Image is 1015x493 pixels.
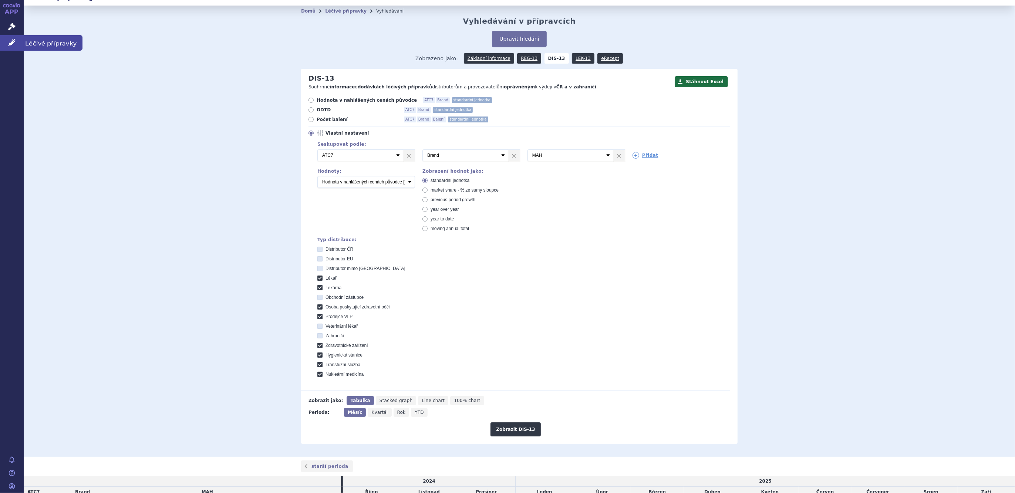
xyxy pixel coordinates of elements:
[454,398,480,403] span: 100% chart
[404,117,416,122] span: ATC7
[310,149,730,161] div: 3
[326,352,362,358] span: Hygienická stanice
[326,343,368,348] span: Zdravotnické zařízení
[431,207,459,212] span: year over year
[343,476,516,487] td: 2024
[448,117,488,122] span: standardní jednotka
[326,324,358,329] span: Veterinární lékař
[301,9,316,14] a: Domů
[404,107,416,113] span: ATC7
[517,53,541,64] a: REG-13
[317,237,730,242] div: Typ distribuce:
[508,150,520,161] a: ×
[308,84,671,90] p: Souhrnné o distributorům a provozovatelům k výdeji v .
[431,226,469,231] span: moving annual total
[504,84,535,90] strong: oprávněným
[326,266,405,271] span: Distributor mimo [GEOGRAPHIC_DATA]
[675,76,728,87] button: Stáhnout Excel
[431,197,475,202] span: previous period growth
[433,107,473,113] span: standardní jednotka
[317,107,398,113] span: ODTD
[330,84,355,90] strong: informace
[371,410,388,415] span: Kvartál
[301,460,353,472] a: starší perioda
[326,304,390,310] span: Osoba poskytující zdravotní péči
[431,178,469,183] span: standardní jednotka
[326,285,341,290] span: Lékárna
[308,396,343,405] div: Zobrazit jako:
[326,314,353,319] span: Prodejce VLP
[597,53,623,64] a: eRecept
[326,256,353,261] span: Distributor EU
[317,169,415,174] div: Hodnoty:
[317,117,398,122] span: Počet balení
[572,53,594,64] a: LEK-13
[492,31,546,47] button: Upravit hledání
[326,333,344,338] span: Zahraničí
[544,53,569,64] strong: DIS-13
[422,169,520,174] div: Zobrazení hodnot jako:
[516,476,1015,487] td: 2025
[464,53,514,64] a: Základní informace
[490,422,540,436] button: Zobrazit DIS-13
[24,35,82,51] span: Léčivé přípravky
[423,97,435,103] span: ATC7
[417,117,431,122] span: Brand
[358,84,432,90] strong: dodávkách léčivých přípravků
[422,398,445,403] span: Line chart
[326,247,353,252] span: Distributor ČR
[317,97,417,103] span: Hodnota v nahlášených cenách původce
[310,142,730,147] div: Seskupovat podle:
[436,97,450,103] span: Brand
[325,9,367,14] a: Léčivé přípravky
[463,17,576,26] h2: Vyhledávání v přípravcích
[380,398,412,403] span: Stacked graph
[415,53,458,64] span: Zobrazeno jako:
[431,216,454,222] span: year to date
[452,97,492,103] span: standardní jednotka
[633,152,658,159] a: Přidat
[350,398,370,403] span: Tabulka
[432,117,446,122] span: Balení
[308,408,340,417] div: Perioda:
[397,410,406,415] span: Rok
[613,150,625,161] a: ×
[308,74,334,82] h2: DIS-13
[326,295,364,300] span: Obchodní zástupce
[326,130,407,136] span: Vlastní nastavení
[403,150,415,161] a: ×
[417,107,431,113] span: Brand
[431,188,499,193] span: market share - % ze sumy sloupce
[556,84,596,90] strong: ČR a v zahraničí
[376,6,413,17] li: Vyhledávání
[326,372,364,377] span: Nukleární medicína
[326,362,360,367] span: Transfúzní služba
[348,410,362,415] span: Měsíc
[415,410,424,415] span: YTD
[326,276,337,281] span: Lékař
